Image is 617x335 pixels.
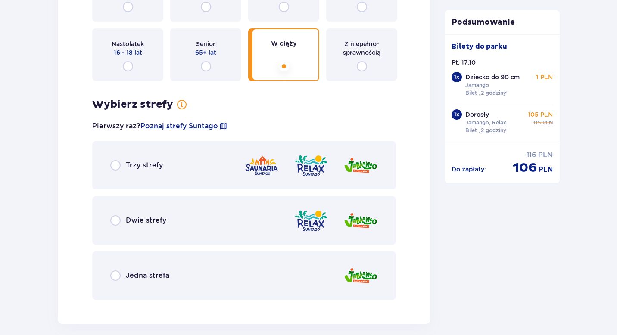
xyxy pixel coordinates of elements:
[538,150,553,160] span: PLN
[513,160,537,176] span: 106
[244,153,279,178] img: Saunaria
[196,40,215,48] span: Senior
[294,153,328,178] img: Relax
[536,73,553,81] p: 1 PLN
[539,165,553,174] span: PLN
[112,40,144,48] span: Nastolatek
[92,121,227,131] p: Pierwszy raz?
[452,109,462,120] div: 1 x
[465,81,489,89] p: Jamango
[126,161,163,170] span: Trzy strefy
[465,73,520,81] p: Dziecko do 90 cm
[126,216,166,225] span: Dwie strefy
[195,48,216,57] span: 65+ lat
[465,119,506,127] p: Jamango, Relax
[528,110,553,119] p: 105 PLN
[465,127,509,134] p: Bilet „2 godziny”
[343,153,378,178] img: Jamango
[452,42,507,51] p: Bilety do parku
[343,264,378,288] img: Jamango
[542,119,553,127] span: PLN
[452,165,486,174] p: Do zapłaty :
[533,119,541,127] span: 115
[445,17,560,28] p: Podsumowanie
[114,48,142,57] span: 16 - 18 lat
[465,110,489,119] p: Dorosły
[271,40,297,48] span: W ciąży
[527,150,536,160] span: 116
[126,271,169,280] span: Jedna strefa
[294,208,328,233] img: Relax
[465,89,509,97] p: Bilet „2 godziny”
[334,40,390,57] span: Z niepełno­sprawnością
[343,208,378,233] img: Jamango
[452,58,476,67] p: Pt. 17.10
[452,72,462,82] div: 1 x
[92,98,173,111] h3: Wybierz strefy
[140,121,218,131] a: Poznaj strefy Suntago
